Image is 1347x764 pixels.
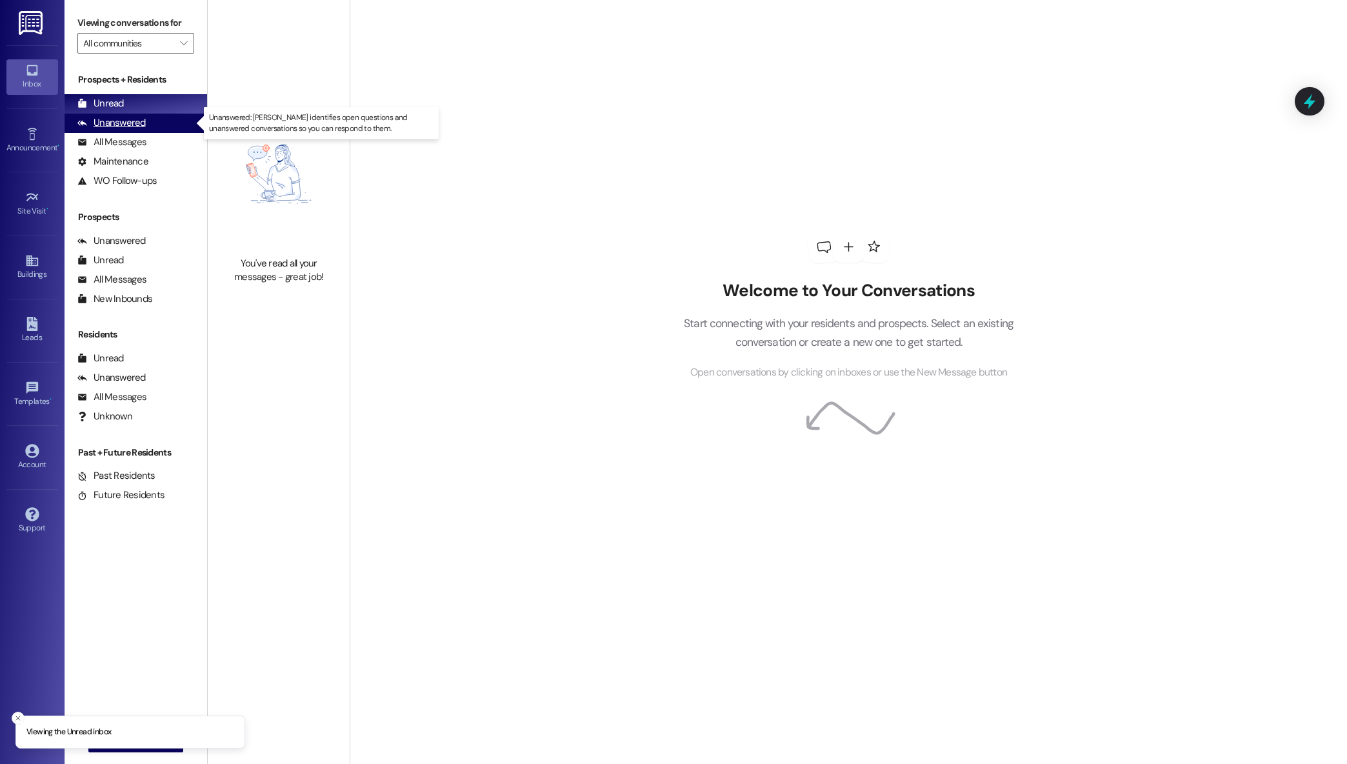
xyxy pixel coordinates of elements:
a: Support [6,503,58,538]
div: Past Residents [77,469,155,483]
a: Account [6,440,58,475]
i:  [180,38,187,48]
img: ResiDesk Logo [19,11,45,35]
div: Unanswered [77,234,146,248]
div: Unread [77,254,124,267]
span: • [50,395,52,404]
span: • [46,205,48,214]
div: Unknown [77,410,132,423]
a: Leads [6,313,58,348]
button: Close toast [12,712,25,725]
div: New Inbounds [77,292,152,306]
div: All Messages [77,390,146,404]
p: Unanswered: [PERSON_NAME] identifies open questions and unanswered conversations so you can respo... [209,112,434,134]
a: Site Visit • [6,186,58,221]
div: Past + Future Residents [65,446,207,459]
div: Residents [65,328,207,341]
span: • [57,141,59,150]
div: Unread [77,97,124,110]
div: Unanswered [77,116,146,130]
a: Buildings [6,250,58,285]
div: Prospects + Residents [65,73,207,86]
div: Unanswered [77,371,146,385]
div: Prospects [65,210,207,224]
img: empty-state [222,97,335,250]
p: Viewing the Unread inbox [26,727,111,738]
input: All communities [83,33,174,54]
div: WO Follow-ups [77,174,157,188]
p: Start connecting with your residents and prospects. Select an existing conversation or create a n... [664,314,1033,351]
a: Inbox [6,59,58,94]
div: All Messages [77,273,146,286]
div: Unread [77,352,124,365]
a: Templates • [6,377,58,412]
div: Maintenance [77,155,148,168]
label: Viewing conversations for [77,13,194,33]
div: All Messages [77,136,146,149]
span: Open conversations by clicking on inboxes or use the New Message button [690,365,1007,381]
div: Future Residents [77,488,165,502]
div: You've read all your messages - great job! [222,257,335,285]
h2: Welcome to Your Conversations [664,281,1033,301]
